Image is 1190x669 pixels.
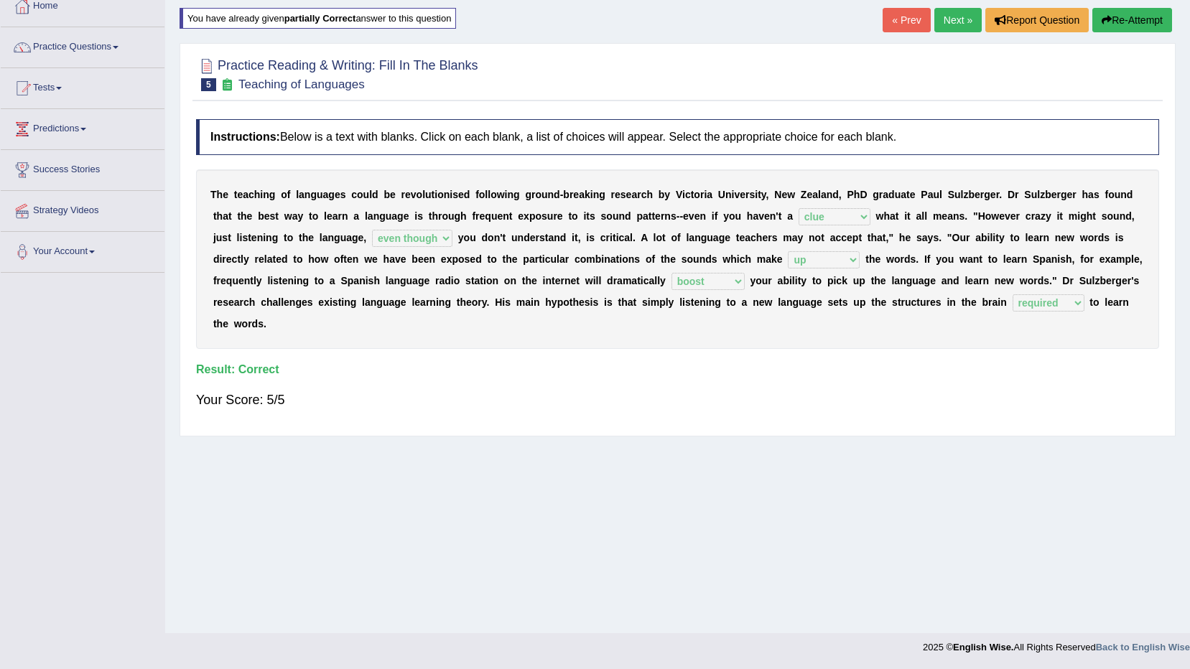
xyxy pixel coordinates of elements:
[1056,210,1059,222] b: i
[379,210,386,222] b: g
[411,189,417,200] b: v
[269,189,276,200] b: g
[264,210,270,222] b: e
[954,189,961,200] b: u
[626,189,632,200] b: e
[365,210,368,222] b: l
[324,210,327,222] b: l
[1035,210,1041,222] b: a
[718,189,725,200] b: U
[901,189,906,200] b: a
[999,210,1005,222] b: e
[317,189,323,200] b: u
[196,55,478,91] h2: Practice Reading & Writing: Fill In The Blanks
[625,210,631,222] b: d
[357,189,363,200] b: o
[924,210,927,222] b: l
[961,189,964,200] b: l
[615,189,620,200] b: e
[1031,189,1038,200] b: u
[210,189,217,200] b: T
[745,189,749,200] b: r
[434,189,437,200] b: i
[910,189,916,200] b: e
[787,189,795,200] b: w
[1026,210,1031,222] b: c
[444,189,450,200] b: n
[237,189,243,200] b: e
[1092,8,1172,32] button: Re-Attempt
[369,189,372,200] b: l
[573,189,579,200] b: e
[553,210,557,222] b: r
[691,189,694,200] b: t
[590,210,595,222] b: s
[287,189,291,200] b: f
[939,189,942,200] b: l
[999,189,1002,200] b: .
[740,189,745,200] b: e
[975,189,980,200] b: e
[583,210,586,222] b: i
[223,189,228,200] b: e
[590,189,593,200] b: i
[405,189,411,200] b: e
[243,189,248,200] b: a
[1120,189,1127,200] b: n
[1040,189,1045,200] b: z
[507,189,513,200] b: n
[806,189,812,200] b: e
[497,210,503,222] b: e
[1096,642,1190,652] strong: Back to English Wise
[827,189,833,200] b: n
[475,210,479,222] b: r
[384,189,390,200] b: b
[928,189,934,200] b: a
[682,189,685,200] b: i
[1051,189,1057,200] b: e
[353,210,359,222] b: a
[541,189,548,200] b: u
[1046,210,1051,222] b: y
[479,189,485,200] b: o
[953,210,959,222] b: n
[275,210,279,222] b: t
[1061,189,1067,200] b: g
[700,189,704,200] b: r
[916,210,922,222] b: a
[338,210,342,222] b: r
[196,119,1159,155] h4: Below is a text with blanks. Click on each blank, a list of choices will appear. Select the appro...
[327,210,333,222] b: e
[480,210,485,222] b: e
[620,189,626,200] b: s
[774,189,781,200] b: N
[425,189,432,200] b: u
[488,189,491,200] b: l
[254,189,261,200] b: h
[921,189,927,200] b: P
[237,210,241,222] b: t
[220,78,235,92] small: Exam occurring question
[432,210,438,222] b: h
[472,210,475,222] b: f
[776,210,778,222] b: '
[554,189,560,200] b: d
[948,189,954,200] b: S
[611,189,615,200] b: r
[879,189,883,200] b: r
[323,189,329,200] b: a
[535,189,541,200] b: o
[312,210,319,222] b: o
[217,210,223,222] b: h
[651,210,655,222] b: t
[631,189,637,200] b: a
[601,210,607,222] b: s
[1,232,164,268] a: Your Account
[933,210,942,222] b: m
[770,210,776,222] b: n
[694,189,700,200] b: o
[1108,189,1115,200] b: o
[448,210,455,222] b: u
[734,189,740,200] b: v
[749,189,755,200] b: s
